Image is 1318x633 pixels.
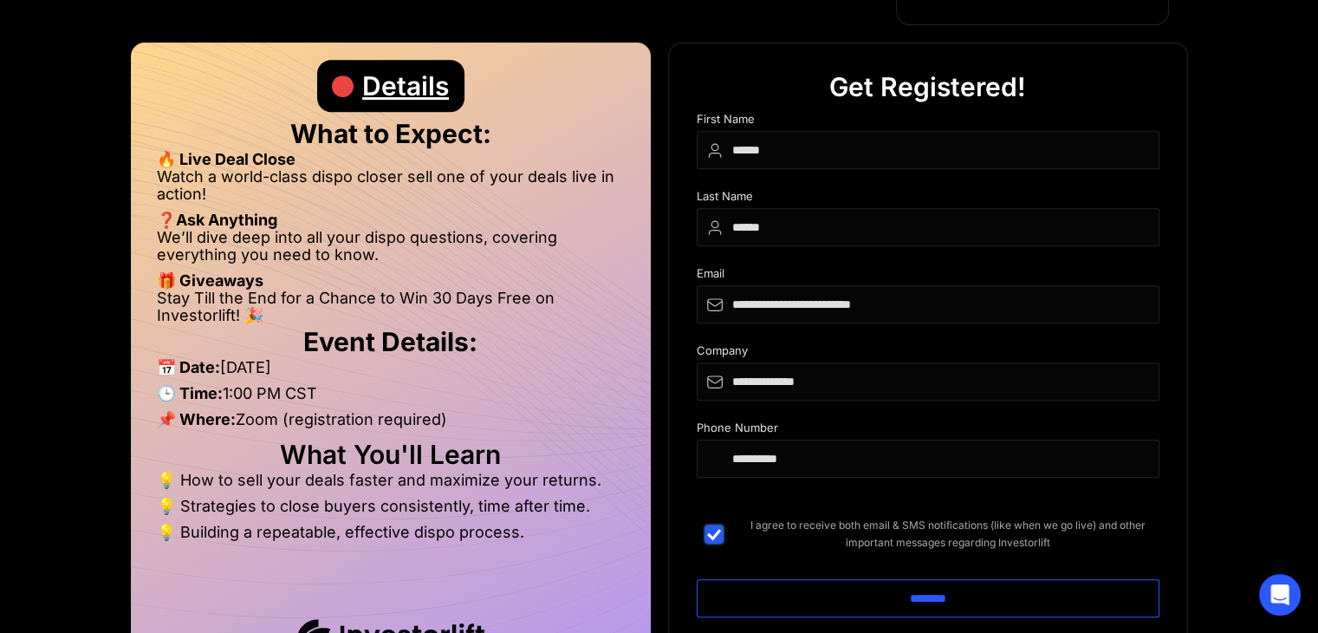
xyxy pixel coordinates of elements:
div: First Name [697,113,1159,131]
li: Stay Till the End for a Chance to Win 30 Days Free on Investorlift! 🎉 [157,290,625,324]
strong: ❓Ask Anything [157,211,277,229]
div: Email [697,267,1159,285]
span: I agree to receive both email & SMS notifications (like when we go live) and other important mess... [737,517,1159,551]
div: Open Intercom Messenger [1259,574,1301,616]
strong: 📅 Date: [157,358,220,376]
strong: 🔥 Live Deal Close [157,150,295,168]
li: 1:00 PM CST [157,385,625,411]
h2: What You'll Learn [157,446,625,463]
li: 💡 Building a repeatable, effective dispo process. [157,524,625,541]
div: Last Name [697,190,1159,208]
li: [DATE] [157,359,625,385]
div: Company [697,344,1159,362]
li: 💡 Strategies to close buyers consistently, time after time. [157,498,625,524]
li: 💡 How to sell your deals faster and maximize your returns. [157,472,625,498]
li: Watch a world-class dispo closer sell one of your deals live in action! [157,168,625,212]
strong: Event Details: [303,326,477,357]
strong: 🎁 Giveaways [157,271,263,290]
strong: What to Expect: [290,118,491,149]
div: Get Registered! [829,61,1026,113]
li: Zoom (registration required) [157,411,625,437]
strong: 🕒 Time: [157,384,223,402]
li: We’ll dive deep into all your dispo questions, covering everything you need to know. [157,229,625,272]
strong: 📌 Where: [157,410,236,428]
div: Phone Number [697,421,1159,440]
div: Details [362,60,449,112]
